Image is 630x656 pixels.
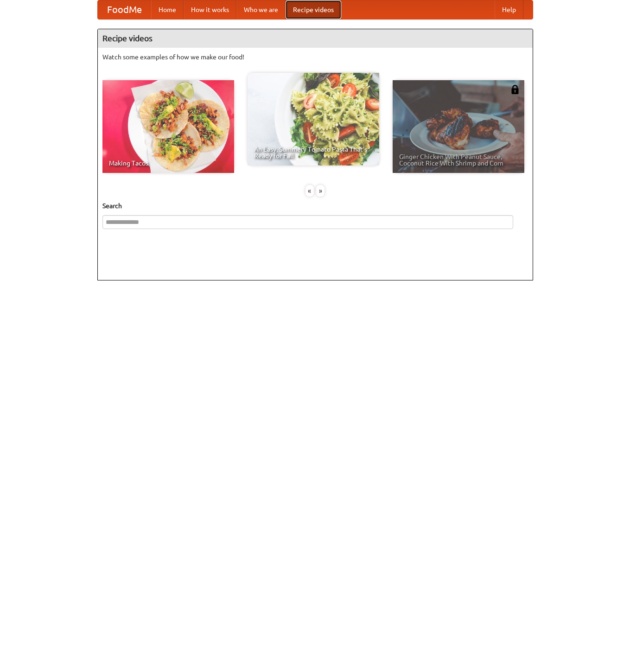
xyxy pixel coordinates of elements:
h5: Search [102,201,528,210]
div: » [316,185,325,197]
a: Making Tacos [102,80,234,173]
a: Who we are [236,0,286,19]
h4: Recipe videos [98,29,533,48]
a: Home [151,0,184,19]
div: « [305,185,314,197]
a: FoodMe [98,0,151,19]
span: An Easy, Summery Tomato Pasta That's Ready for Fall [254,146,373,159]
span: Making Tacos [109,160,228,166]
a: Recipe videos [286,0,341,19]
a: An Easy, Summery Tomato Pasta That's Ready for Fall [248,73,379,166]
img: 483408.png [510,85,520,94]
a: Help [495,0,523,19]
p: Watch some examples of how we make our food! [102,52,528,62]
a: How it works [184,0,236,19]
